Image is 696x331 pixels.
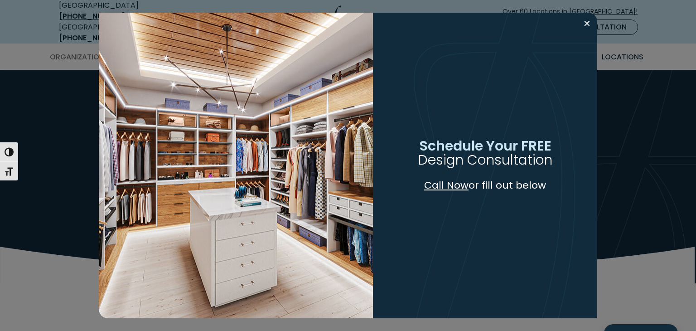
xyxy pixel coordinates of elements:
[418,150,552,170] span: Design Consultation
[580,16,594,31] button: Close modal
[419,136,551,155] span: Schedule Your FREE
[424,178,469,192] a: Call Now
[99,13,373,319] img: Walk in closet with island
[395,178,575,193] p: or fill out below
